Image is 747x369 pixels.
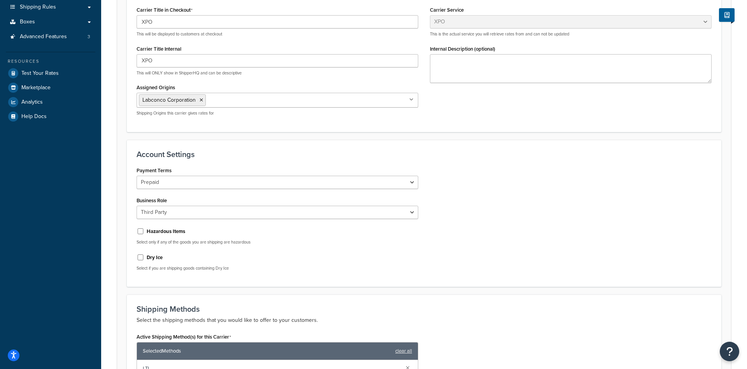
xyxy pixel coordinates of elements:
[21,113,47,120] span: Help Docs
[6,66,95,80] a: Test Your Rates
[20,19,35,25] span: Boxes
[6,30,95,44] li: Advanced Features
[147,228,185,235] label: Hazardous Items
[88,34,90,40] span: 3
[137,85,175,90] label: Assigned Origins
[6,95,95,109] a: Analytics
[137,7,193,13] label: Carrier Title in Checkout
[137,150,712,159] h3: Account Settings
[20,4,56,11] span: Shipping Rules
[143,346,391,357] span: Selected Methods
[137,70,418,76] p: This will ONLY show in ShipperHQ and can be descriptive
[137,31,418,37] p: This will be displayed to customers at checkout
[719,8,735,22] button: Show Help Docs
[21,99,43,106] span: Analytics
[147,254,163,261] label: Dry Ice
[21,85,51,91] span: Marketplace
[137,198,167,203] label: Business Role
[6,15,95,29] a: Boxes
[6,58,95,65] div: Resources
[430,31,712,37] p: This is the actual service you will retrieve rates from and can not be updated
[137,168,172,173] label: Payment Terms
[142,96,196,104] span: Labconco Corporation
[430,46,495,52] label: Internal Description (optional)
[137,110,418,116] p: Shipping Origins this carrier gives rates for
[137,334,231,340] label: Active Shipping Method(s) for this Carrier
[20,34,67,40] span: Advanced Features
[137,239,418,245] p: Select only if any of the goods you are shipping are hazardous
[6,81,95,95] a: Marketplace
[137,305,712,313] h3: Shipping Methods
[137,316,712,325] p: Select the shipping methods that you would like to offer to your customers.
[430,7,464,13] label: Carrier Service
[6,30,95,44] a: Advanced Features3
[720,342,739,361] button: Open Resource Center
[137,46,181,52] label: Carrier Title Internal
[137,265,418,271] p: Select if you are shipping goods containing Dry Ice
[395,346,412,357] a: clear all
[6,109,95,124] a: Help Docs
[21,70,59,77] span: Test Your Rates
